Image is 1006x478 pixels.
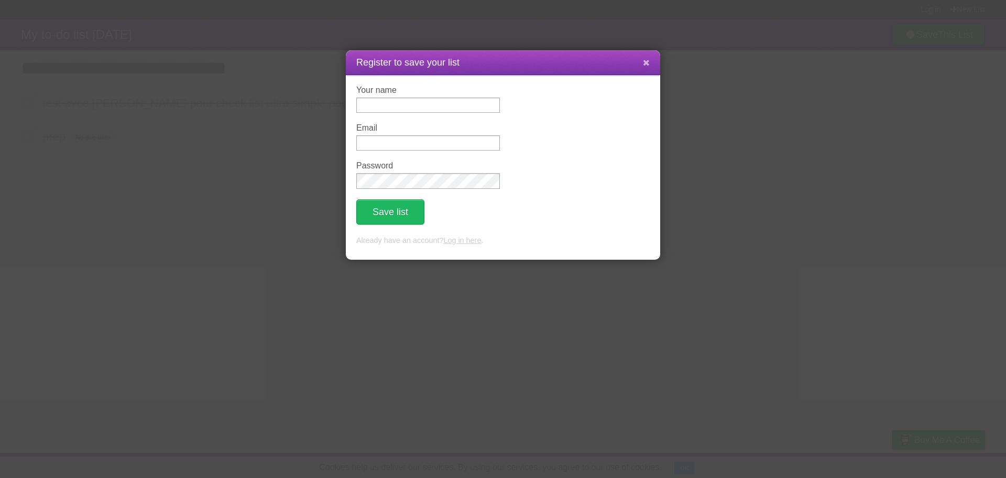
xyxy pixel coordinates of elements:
h1: Register to save your list [356,56,650,70]
label: Password [356,161,500,171]
a: Log in here [443,236,481,245]
button: Save list [356,199,424,225]
label: Email [356,123,500,133]
label: Your name [356,86,500,95]
p: Already have an account? . [356,235,650,247]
